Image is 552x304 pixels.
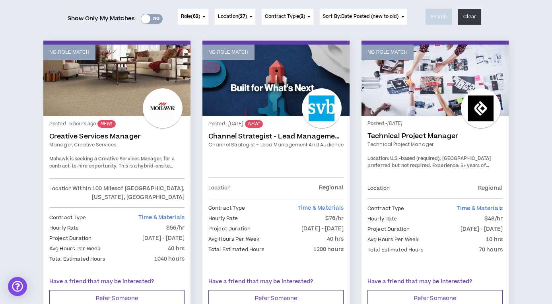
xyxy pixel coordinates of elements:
[367,132,503,140] a: Technical Project Manager
[49,234,91,243] p: Project Duration
[49,278,185,286] p: Have a friend that may be interested?
[154,255,185,263] p: 1040 hours
[72,184,185,202] p: Within 100 Miles of [GEOGRAPHIC_DATA], [US_STATE], [GEOGRAPHIC_DATA]
[49,49,89,56] p: No Role Match
[367,278,503,286] p: Have a friend that may be interested?
[367,214,397,223] p: Hourly Rate
[142,234,185,243] p: [DATE] - [DATE]
[208,120,344,128] p: Posted - [DATE]
[8,277,27,296] div: Open Intercom Messenger
[208,204,245,212] p: Contract Type
[323,13,399,20] span: Sort By: Date Posted (new to old)
[208,49,249,56] p: No Role Match
[240,13,245,20] span: 27
[68,13,135,25] span: Show Only My Matches
[168,244,185,253] p: 40 hrs
[458,9,481,25] button: Clear
[215,9,255,25] button: Location(27)
[367,204,404,213] p: Contract Type
[43,45,190,116] a: No Role Match
[484,214,503,223] p: $48/hr
[202,45,350,116] a: No Role Match
[367,225,410,234] p: Project Duration
[218,13,247,20] span: Location ( )
[367,246,424,254] p: Total Estimated Hours
[367,235,418,244] p: Avg Hours Per Week
[208,245,265,254] p: Total Estimated Hours
[367,155,491,169] span: U.S.-based (required); [GEOGRAPHIC_DATA] preferred but not required.
[49,133,185,140] a: Creative Services Manager
[301,224,344,233] p: [DATE] - [DATE]
[208,278,344,286] p: Have a friend that may be interested?
[297,204,344,212] span: Time & Materials
[49,255,106,263] p: Total Estimated Hours
[265,13,305,20] span: Contract Type ( )
[367,141,503,148] a: Technical Project Manager
[367,184,390,193] p: Location
[313,245,344,254] p: 1200 hours
[362,45,509,116] a: No Role Match
[478,184,503,193] p: Regional
[327,235,344,244] p: 40 hrs
[367,120,503,127] p: Posted - [DATE]
[208,141,344,148] a: Channel Strategist - Lead Management and Audience
[208,214,238,223] p: Hourly Rate
[49,156,176,183] span: Mohawk is seeking a Creative Services Manager, for a contract-to-hire opportunity. This is a hybr...
[49,224,79,232] p: Hourly Rate
[486,235,503,244] p: 10 hrs
[138,214,185,222] span: Time & Materials
[461,225,503,234] p: [DATE] - [DATE]
[208,235,259,244] p: Avg Hours Per Week
[325,214,344,223] p: $76/hr
[97,120,115,128] sup: NEW!
[319,183,344,192] p: Regional
[49,141,185,148] a: Manager, Creative Services
[49,184,72,202] p: Location
[208,183,231,192] p: Location
[166,224,185,232] p: $56/hr
[208,133,344,140] a: Channel Strategist - Lead Management and Audience
[49,244,100,253] p: Avg Hours Per Week
[432,162,459,169] span: Experience:
[49,213,86,222] p: Contract Type
[245,120,263,128] sup: NEW!
[301,13,303,20] span: 3
[193,13,198,20] span: 62
[181,13,200,20] span: Role ( )
[457,205,503,212] span: Time & Materials
[208,224,251,233] p: Project Duration
[262,9,313,25] button: Contract Type(3)
[178,9,208,25] button: Role(62)
[49,120,185,128] p: Posted - 5 hours ago
[367,155,389,162] span: Location:
[479,246,503,254] p: 70 hours
[367,49,408,56] p: No Role Match
[320,9,407,25] button: Sort By:Date Posted (new to old)
[426,9,452,25] button: Search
